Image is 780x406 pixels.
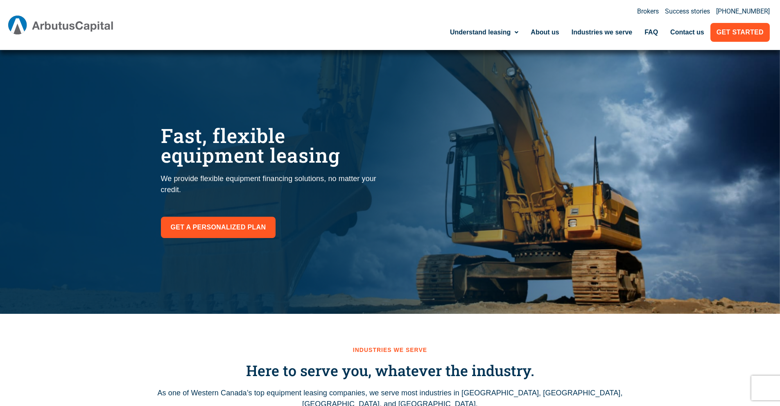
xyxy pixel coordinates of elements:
a: Success stories [665,8,710,15]
span: Get a personalized plan [171,222,266,233]
a: Understand leasing [444,23,525,42]
a: FAQ [638,23,664,42]
a: Get a personalized plan [161,217,276,238]
h2: Industries we serve [157,347,624,354]
a: About us [525,23,565,42]
a: Get Started [710,23,770,42]
a: Contact us [664,23,710,42]
a: Brokers [637,8,659,15]
h1: Fast, flexible equipment leasing​ [161,126,382,165]
a: [PHONE_NUMBER] [716,8,770,15]
a: Industries we serve [565,23,639,42]
p: We provide flexible equipment financing solutions, no matter your credit. [161,173,382,195]
h3: Here to serve you, whatever the industry. [157,362,624,379]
